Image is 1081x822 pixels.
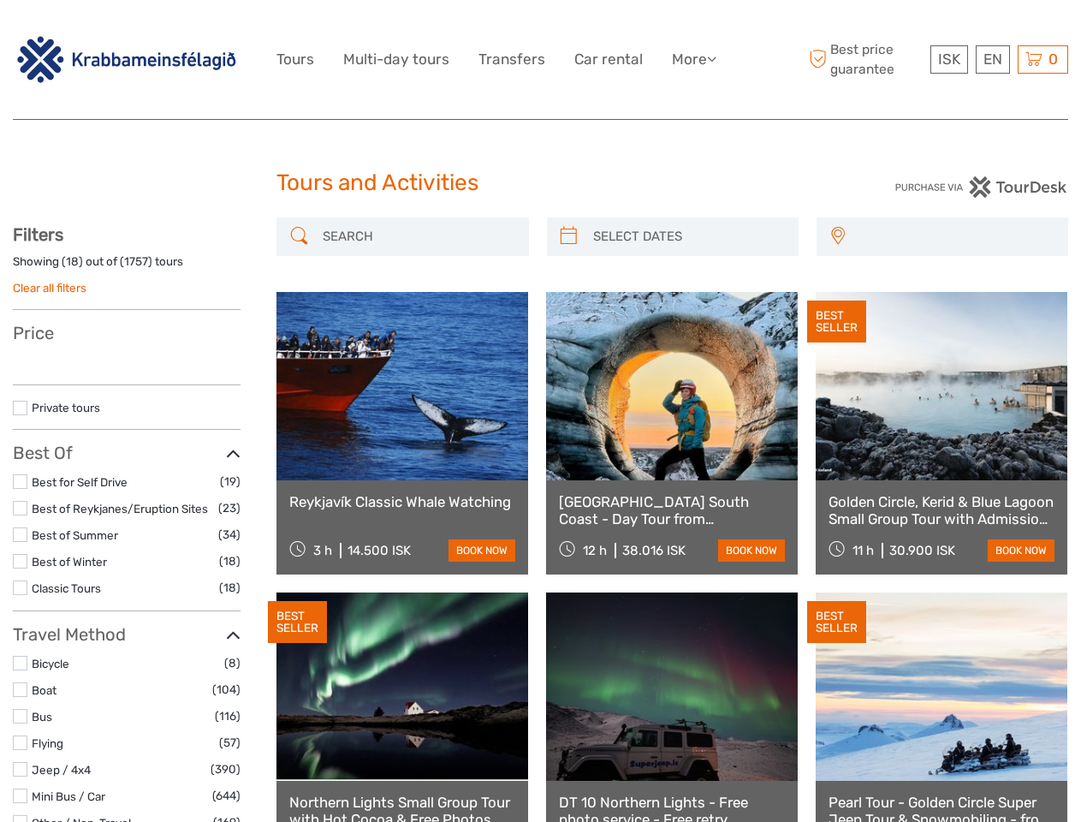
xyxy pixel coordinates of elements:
span: 3 h [313,543,332,558]
span: (390) [211,759,241,779]
span: (18) [219,578,241,598]
a: Reykjavík Classic Whale Watching [289,493,515,510]
span: ISK [938,51,960,68]
a: book now [988,539,1054,562]
a: Private tours [32,401,100,414]
a: Flying [32,736,63,750]
a: Best for Self Drive [32,475,128,489]
div: BEST SELLER [807,301,866,343]
span: (644) [212,786,241,806]
a: Bus [32,710,52,724]
a: Bicycle [32,657,69,670]
h3: Price [13,323,241,343]
span: 11 h [852,543,874,558]
a: [GEOGRAPHIC_DATA] South Coast - Day Tour from [GEOGRAPHIC_DATA] [559,493,785,528]
span: Best price guarantee [805,40,926,78]
a: Golden Circle, Kerid & Blue Lagoon Small Group Tour with Admission Ticket [829,493,1054,528]
img: PurchaseViaTourDesk.png [894,176,1068,198]
input: SELECT DATES [586,222,790,252]
span: (18) [219,551,241,571]
div: Showing ( ) out of ( ) tours [13,253,241,280]
a: Clear all filters [13,281,86,295]
label: 18 [66,253,79,270]
strong: Filters [13,224,63,245]
a: Best of Reykjanes/Eruption Sites [32,502,208,515]
a: Multi-day tours [343,47,449,72]
span: (19) [220,472,241,491]
span: 12 h [583,543,607,558]
div: BEST SELLER [807,601,866,644]
div: EN [976,45,1010,74]
a: More [672,47,716,72]
span: 0 [1046,51,1060,68]
h3: Best Of [13,443,241,463]
div: BEST SELLER [268,601,327,644]
a: Tours [276,47,314,72]
a: Jeep / 4x4 [32,763,91,777]
div: 38.016 ISK [622,543,686,558]
a: Car rental [574,47,643,72]
div: 30.900 ISK [889,543,955,558]
a: Mini Bus / Car [32,789,105,803]
span: (116) [215,706,241,726]
a: Best of Summer [32,528,118,542]
div: 14.500 ISK [347,543,411,558]
h3: Travel Method [13,624,241,645]
span: (23) [218,498,241,518]
a: Boat [32,683,56,697]
h1: Tours and Activities [276,170,805,197]
label: 1757 [124,253,148,270]
span: (8) [224,653,241,673]
img: 3142-b3e26b51-08fe-4449-b938-50ec2168a4a0_logo_big.png [13,33,241,86]
a: Classic Tours [32,581,101,595]
a: Transfers [478,47,545,72]
input: SEARCH [316,222,520,252]
a: Best of Winter [32,555,107,569]
span: (104) [212,680,241,700]
a: book now [718,539,785,562]
span: (34) [218,525,241,545]
a: book now [448,539,515,562]
span: (57) [219,733,241,753]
